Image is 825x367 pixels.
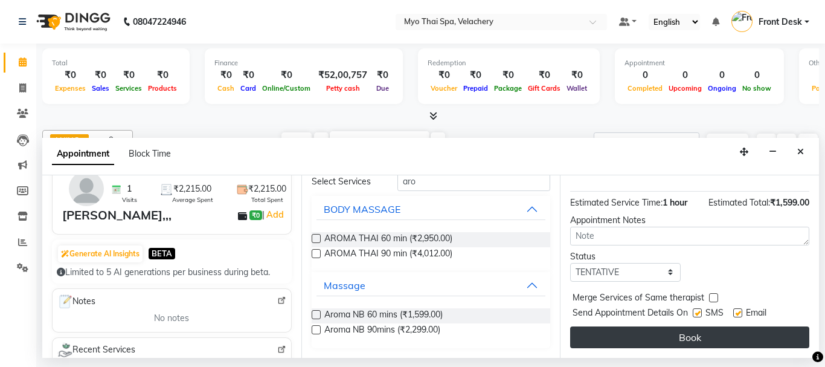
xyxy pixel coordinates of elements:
span: AROMA THAI 90 min (₹4,012.00) [324,247,452,262]
button: Generate AI Insights [58,245,143,262]
span: ₹2,215.00 [173,183,211,195]
img: avatar [69,171,104,206]
span: Sales [89,84,112,93]
div: Appointment Notes [570,214,809,227]
span: Voucher [428,84,460,93]
span: Package [491,84,525,93]
span: 1 hour [663,197,687,208]
span: No show [739,84,774,93]
span: Send Appointment Details On [573,307,688,322]
span: Block Time [129,148,171,159]
span: Due [373,84,392,93]
span: Notes [57,294,95,310]
div: ₹0 [563,68,590,82]
div: 0 [666,68,705,82]
span: Aroma NB 90mins (₹2,299.00) [324,323,440,339]
span: Visits [122,195,137,204]
div: ₹0 [525,68,563,82]
div: Redemption [428,58,590,68]
div: Appointment [624,58,774,68]
span: ₹0 [249,210,262,220]
div: ₹0 [460,68,491,82]
div: ₹0 [52,68,89,82]
a: x [80,135,85,145]
span: Average Spent [172,195,213,204]
button: ADD NEW [707,134,748,151]
span: ₹1,599.00 [770,197,809,208]
div: [PERSON_NAME],,, [62,206,172,224]
input: Search Appointment [594,132,699,151]
span: Prepaid [460,84,491,93]
span: ₹2,215.00 [248,183,286,195]
span: Card [237,84,259,93]
span: No notes [154,312,189,325]
div: Select Services [303,175,388,188]
div: ₹0 [491,68,525,82]
button: BODY MASSAGE [316,198,546,220]
div: ₹0 [145,68,180,82]
span: Merge Services of Same therapist [573,291,704,307]
span: Petty cash [323,84,363,93]
div: ₹0 [428,68,460,82]
div: 0 [739,68,774,82]
span: Cash [214,84,237,93]
img: logo [31,5,114,39]
span: Upcoming [666,84,705,93]
span: Today [281,132,312,151]
div: Massage [324,278,365,293]
span: Ongoing [705,84,739,93]
span: SMS [705,307,724,322]
div: Limited to 5 AI generations per business during beta. [57,266,287,279]
img: Front Desk [731,11,753,32]
span: BETA [149,248,175,259]
a: Add [265,207,286,222]
div: Finance [214,58,393,68]
button: Book [570,326,809,348]
span: Estimated Total: [708,197,770,208]
span: | [262,207,286,222]
div: ₹0 [259,68,313,82]
span: Expenses [52,84,89,93]
span: Aroma NB 60 mins (₹1,599.00) [324,308,443,323]
div: 0 [705,68,739,82]
span: Appointment [52,143,114,165]
div: ₹0 [89,68,112,82]
div: ₹0 [372,68,393,82]
span: Wallet [563,84,590,93]
span: ANING [54,135,80,145]
div: ₹0 [237,68,259,82]
span: Gift Cards [525,84,563,93]
span: Online/Custom [259,84,313,93]
button: Close [792,143,809,161]
span: AROMA THAI 60 min (₹2,950.00) [324,232,452,247]
div: Total [52,58,180,68]
input: 2025-10-04 [364,133,425,151]
b: 08047224946 [133,5,186,39]
span: Services [112,84,145,93]
span: Email [746,307,766,322]
div: 0 [624,68,666,82]
span: Recent Services [57,343,135,357]
div: Status [570,250,681,263]
span: Completed [624,84,666,93]
input: Search by service name [397,172,551,191]
button: Massage [316,274,546,296]
span: Estimated Service Time: [570,197,663,208]
span: Total Spent [251,195,283,204]
div: BODY MASSAGE [324,202,400,216]
div: ₹52,00,757 [313,68,372,82]
span: 1 [127,183,132,195]
div: ₹0 [214,68,237,82]
div: ₹0 [112,68,145,82]
span: Front Desk [759,16,802,28]
span: Products [145,84,180,93]
span: +8 [104,135,123,145]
